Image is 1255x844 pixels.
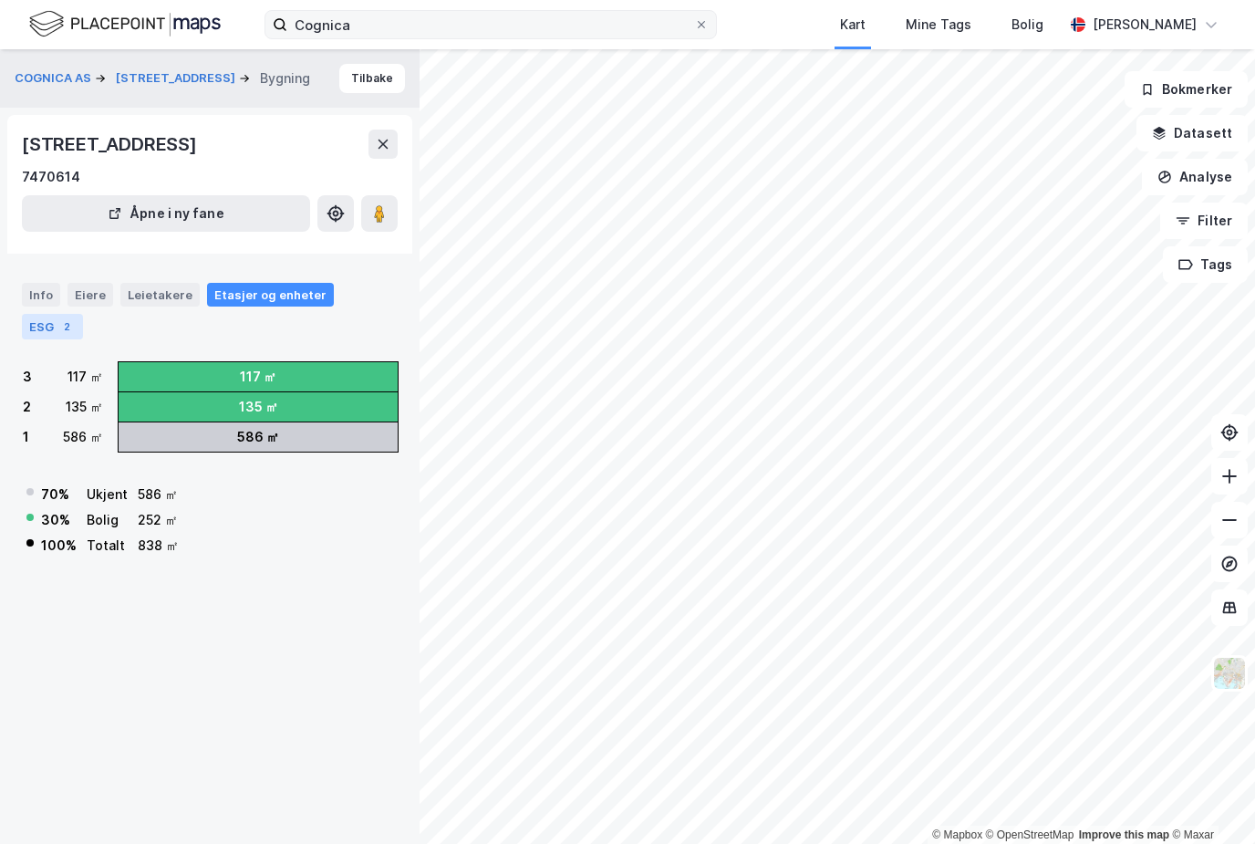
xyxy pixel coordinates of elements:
div: Bolig [87,509,128,531]
div: Mine Tags [906,14,971,36]
button: Analyse [1142,159,1248,195]
div: 252 ㎡ [138,509,179,531]
div: Ukjent [87,484,128,505]
button: Åpne i ny fane [22,195,310,232]
input: Søk på adresse, matrikkel, gårdeiere, leietakere eller personer [287,11,694,38]
div: 30 % [41,509,70,531]
button: Tags [1163,246,1248,283]
a: Mapbox [932,828,982,841]
button: COGNICA AS [15,69,95,88]
div: Bolig [1011,14,1043,36]
div: Eiere [67,283,113,307]
div: ESG [22,314,83,339]
iframe: Chat Widget [1164,756,1255,844]
div: Totalt [87,535,128,557]
div: 3 [23,366,32,388]
div: Info [22,283,60,307]
div: 2 [23,396,31,418]
div: Etasjer og enheter [214,287,327,303]
a: OpenStreetMap [986,828,1074,841]
div: 117 ㎡ [240,366,276,388]
button: [STREET_ADDRESS] [116,69,239,88]
div: [STREET_ADDRESS] [22,130,201,159]
div: 70 % [41,484,69,505]
div: 117 ㎡ [67,366,103,388]
button: Tilbake [339,64,405,93]
a: Improve this map [1079,828,1169,841]
div: 100 % [41,535,77,557]
img: logo.f888ab2527a4732fd821a326f86c7f29.svg [29,8,221,40]
img: Z [1212,656,1247,691]
div: Kart [840,14,866,36]
div: [PERSON_NAME] [1093,14,1197,36]
div: 586 ㎡ [63,426,103,448]
div: 2 [57,318,76,336]
div: Kontrollprogram for chat [1164,756,1255,844]
div: Bygning [260,68,310,89]
div: 586 ㎡ [237,426,279,448]
div: Leietakere [120,283,200,307]
div: 135 ㎡ [239,396,278,418]
div: 135 ㎡ [66,396,103,418]
div: 1 [23,426,29,448]
button: Datasett [1136,115,1248,151]
div: 7470614 [22,166,80,188]
button: Bokmerker [1125,71,1248,108]
div: 586 ㎡ [138,484,179,505]
button: Filter [1160,203,1248,239]
div: 838 ㎡ [138,535,179,557]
